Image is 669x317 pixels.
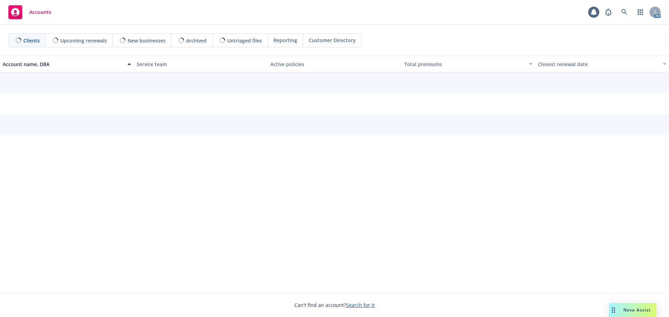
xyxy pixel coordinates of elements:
span: New businesses [128,37,166,44]
a: Switch app [633,5,647,19]
span: Clients [23,37,40,44]
span: Untriaged files [227,37,262,44]
button: Closest renewal date [535,56,669,72]
span: Nova Assist [623,307,651,313]
button: Active policies [268,56,401,72]
button: Total premiums [401,56,535,72]
div: Total premiums [404,61,525,68]
div: Closest renewal date [538,61,659,68]
a: Report a Bug [601,5,615,19]
a: Accounts [6,2,54,22]
span: Accounts [29,9,51,15]
a: Search [617,5,631,19]
button: Nova Assist [609,303,656,317]
a: Search for it [346,302,375,308]
span: Archived [186,37,207,44]
span: Customer Directory [309,37,356,44]
div: Service team [137,61,265,68]
div: Account name, DBA [3,61,123,68]
span: Can't find an account? [294,301,375,309]
span: Upcoming renewals [60,37,107,44]
div: Active policies [270,61,399,68]
div: Drag to move [609,303,618,317]
span: Reporting [274,37,297,44]
button: Service team [134,56,268,72]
